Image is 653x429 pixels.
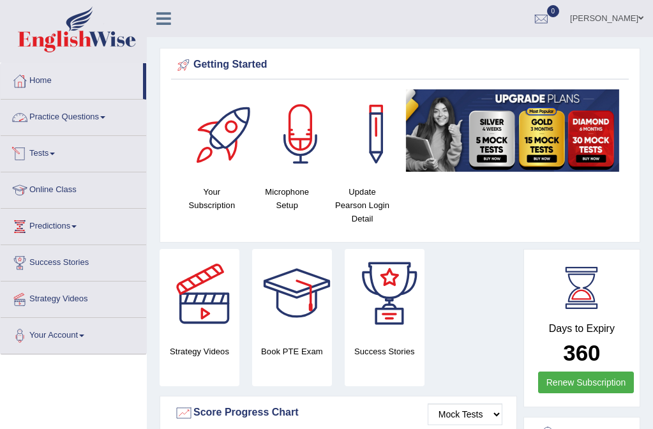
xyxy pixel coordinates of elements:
[1,318,146,350] a: Your Account
[538,372,634,393] a: Renew Subscription
[331,185,394,225] h4: Update Pearson Login Detail
[563,340,600,365] b: 360
[174,403,502,423] div: Score Progress Chart
[345,345,424,358] h4: Success Stories
[1,100,146,132] a: Practice Questions
[406,89,619,172] img: small5.jpg
[252,345,332,358] h4: Book PTE Exam
[547,5,560,17] span: 0
[181,185,243,212] h4: Your Subscription
[1,136,146,168] a: Tests
[538,323,626,335] h4: Days to Expiry
[1,282,146,313] a: Strategy Videos
[1,172,146,204] a: Online Class
[1,209,146,241] a: Predictions
[256,185,319,212] h4: Microphone Setup
[1,245,146,277] a: Success Stories
[160,345,239,358] h4: Strategy Videos
[1,63,143,95] a: Home
[174,56,626,75] div: Getting Started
